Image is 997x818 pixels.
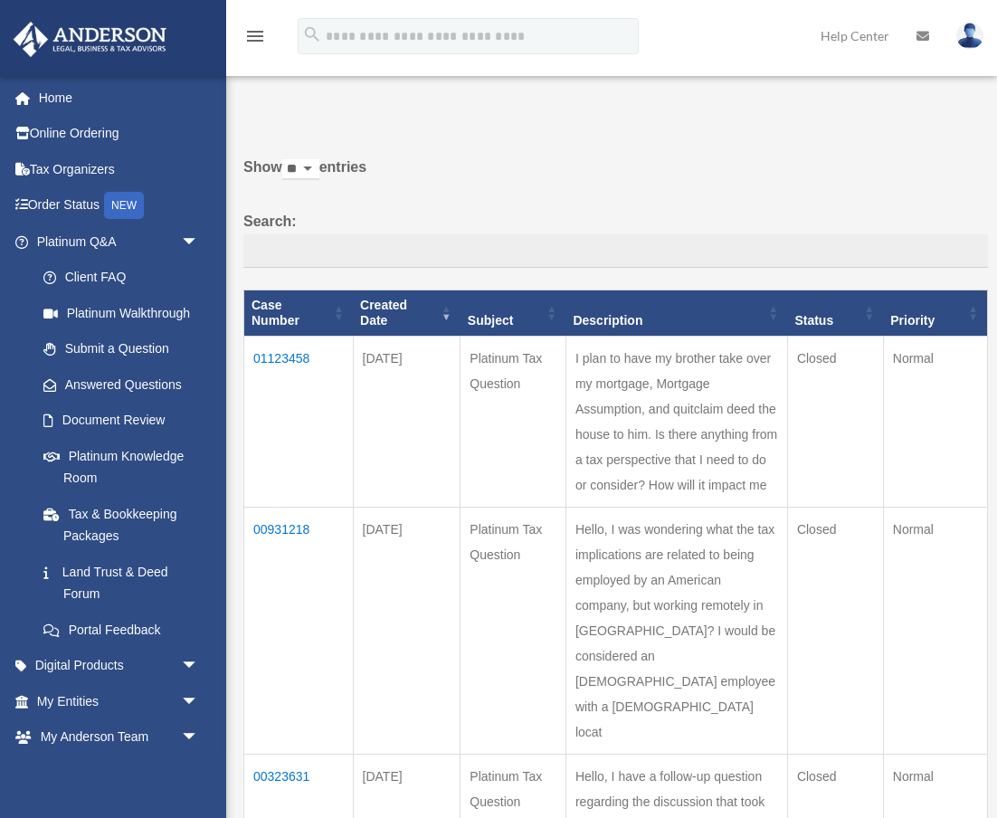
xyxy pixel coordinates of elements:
a: Online Ordering [13,116,226,152]
td: Platinum Tax Question [461,507,566,754]
select: Showentries [282,159,319,180]
span: arrow_drop_down [181,224,217,261]
a: My Documentsarrow_drop_down [13,755,226,791]
a: Platinum Walkthrough [25,295,217,331]
img: Anderson Advisors Platinum Portal [8,22,172,57]
th: Subject: activate to sort column ascending [461,290,566,337]
a: Digital Productsarrow_drop_down [13,648,226,684]
td: Closed [787,336,883,507]
label: Search: [243,209,988,269]
td: I plan to have my brother take over my mortgage, Mortgage Assumption, and quitclaim deed the hous... [565,336,787,507]
td: 01123458 [244,336,354,507]
a: Platinum Knowledge Room [25,438,217,496]
td: Hello, I was wondering what the tax implications are related to being employed by an American com... [565,507,787,754]
th: Case Number: activate to sort column ascending [244,290,354,337]
a: Order StatusNEW [13,187,226,224]
span: arrow_drop_down [181,648,217,685]
th: Description: activate to sort column ascending [565,290,787,337]
a: My Entitiesarrow_drop_down [13,683,226,719]
td: Normal [883,507,987,754]
th: Status: activate to sort column ascending [787,290,883,337]
span: arrow_drop_down [181,755,217,792]
td: 00931218 [244,507,354,754]
th: Priority: activate to sort column ascending [883,290,987,337]
a: menu [244,32,266,47]
td: [DATE] [353,336,461,507]
img: User Pic [956,23,983,49]
a: Tax & Bookkeeping Packages [25,496,217,554]
span: arrow_drop_down [181,683,217,720]
a: Submit a Question [25,331,217,367]
input: Search: [243,234,988,269]
a: Answered Questions [25,366,208,403]
td: Closed [787,507,883,754]
i: search [302,24,322,44]
a: Portal Feedback [25,612,217,648]
a: Document Review [25,403,217,439]
th: Created Date: activate to sort column ascending [353,290,461,337]
a: Land Trust & Deed Forum [25,554,217,612]
a: Platinum Q&Aarrow_drop_down [13,224,217,260]
td: [DATE] [353,507,461,754]
td: Normal [883,336,987,507]
i: menu [244,25,266,47]
a: Home [13,80,226,116]
label: Show entries [243,155,988,198]
a: Client FAQ [25,260,217,296]
td: Platinum Tax Question [461,336,566,507]
span: arrow_drop_down [181,719,217,756]
a: My Anderson Teamarrow_drop_down [13,719,226,756]
div: NEW [104,192,144,219]
a: Tax Organizers [13,151,226,187]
